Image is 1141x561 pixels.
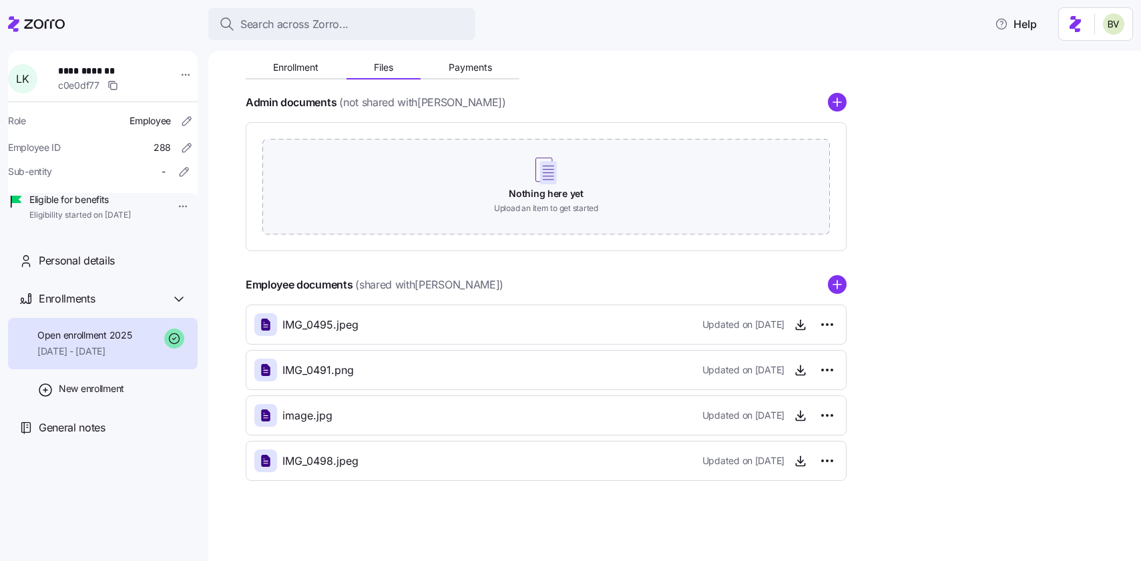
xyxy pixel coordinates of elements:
svg: add icon [828,93,847,112]
h4: Employee documents [246,277,353,293]
span: (not shared with [PERSON_NAME] ) [339,94,505,111]
span: - [162,165,166,178]
button: Search across Zorro... [208,8,475,40]
span: Search across Zorro... [240,16,349,33]
span: Updated on [DATE] [702,318,784,331]
span: General notes [39,419,105,436]
span: New enrollment [59,382,124,395]
span: Employee [130,114,171,128]
span: Files [374,63,393,72]
span: Enrollments [39,291,95,307]
span: [DATE] - [DATE] [37,345,132,358]
h4: Admin documents [246,95,336,110]
span: Updated on [DATE] [702,454,784,467]
span: image.jpg [282,407,332,424]
span: IMG_0491.png [282,362,354,379]
span: IMG_0495.jpeg [282,317,359,333]
span: (shared with [PERSON_NAME] ) [355,276,503,293]
span: Employee ID [8,141,61,154]
span: c0e0df77 [58,79,99,92]
span: Updated on [DATE] [702,409,784,422]
span: Sub-entity [8,165,52,178]
span: Help [995,16,1037,32]
span: L K [16,73,29,84]
span: Personal details [39,252,115,269]
span: Eligible for benefits [29,193,131,206]
span: Eligibility started on [DATE] [29,210,131,221]
span: Enrollment [273,63,318,72]
svg: add icon [828,275,847,294]
button: Help [984,11,1048,37]
span: Updated on [DATE] [702,363,784,377]
span: IMG_0498.jpeg [282,453,359,470]
span: Open enrollment 2025 [37,329,132,342]
span: Role [8,114,26,128]
img: 676487ef2089eb4995defdc85707b4f5 [1103,13,1124,35]
span: 288 [154,141,171,154]
span: Payments [449,63,492,72]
